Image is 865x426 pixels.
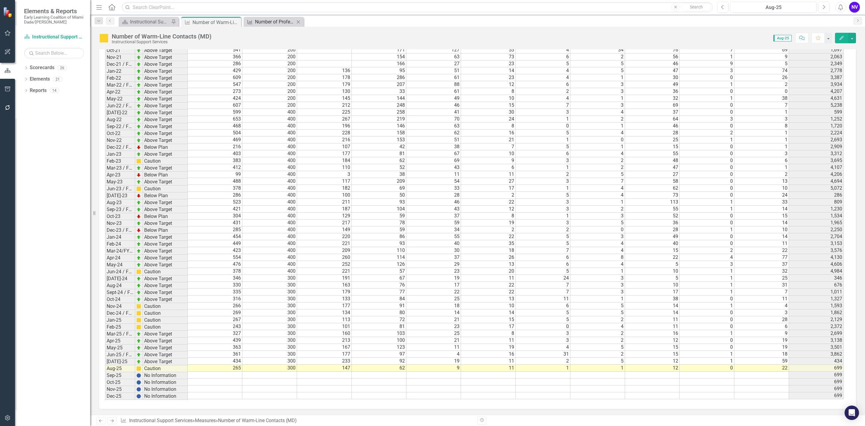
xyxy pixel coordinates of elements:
[625,143,680,150] td: 15
[136,90,141,94] img: zOikAAAAAElFTkSuQmCC
[516,54,570,60] td: 6
[242,130,297,136] td: 400
[406,143,461,150] td: 38
[297,123,352,130] td: 196
[188,171,242,178] td: 99
[570,81,625,88] td: 3
[188,136,242,143] td: 469
[242,150,297,157] td: 400
[297,116,352,123] td: 267
[461,60,516,67] td: 23
[352,95,406,102] td: 144
[242,116,297,123] td: 400
[136,138,141,143] img: zOikAAAAAElFTkSuQmCC
[188,130,242,136] td: 504
[136,69,141,74] img: zOikAAAAAElFTkSuQmCC
[136,159,141,164] img: cBAA0RP0Y6D5n+AAAAAElFTkSuQmCC
[24,34,84,41] a: Instructional Support Services
[242,157,297,164] td: 400
[297,157,352,164] td: 184
[461,81,516,88] td: 12
[625,95,680,102] td: 32
[297,130,352,136] td: 228
[570,150,625,157] td: 4
[734,47,789,54] td: 69
[461,95,516,102] td: 10
[297,136,352,143] td: 216
[188,54,242,60] td: 366
[734,116,789,123] td: 3
[680,116,734,123] td: 3
[849,2,860,13] button: NV
[570,123,625,130] td: 1
[570,74,625,81] td: 1
[406,47,461,54] td: 127
[188,157,242,164] td: 383
[297,81,352,88] td: 179
[516,81,570,88] td: 6
[406,88,461,95] td: 61
[789,74,844,81] td: 3,387
[143,68,188,75] td: Above Target
[516,136,570,143] td: 1
[105,137,135,144] td: Nov-22
[406,157,461,164] td: 69
[297,109,352,116] td: 225
[680,54,734,60] td: 1
[461,123,516,130] td: 8
[130,18,170,26] div: Instructional Support Services Dashboard
[242,60,297,67] td: 200
[112,40,211,44] div: Instructional Support Services
[242,74,297,81] td: 200
[242,88,297,95] td: 200
[30,76,50,83] a: Elements
[136,62,141,67] img: zOikAAAAAElFTkSuQmCC
[105,158,135,165] td: Feb-23
[734,74,789,81] td: 26
[734,95,789,102] td: 38
[625,60,680,67] td: 46
[136,131,141,136] img: zOikAAAAAElFTkSuQmCC
[352,123,406,130] td: 146
[105,151,135,158] td: Jan-23
[406,136,461,143] td: 51
[734,123,789,130] td: 8
[789,102,844,109] td: 5,238
[570,116,625,123] td: 2
[570,60,625,67] td: 5
[352,171,406,178] td: 38
[789,54,844,60] td: 2,063
[680,143,734,150] td: 0
[516,67,570,74] td: 4
[625,136,680,143] td: 25
[352,102,406,109] td: 248
[789,47,844,54] td: 1,697
[242,171,297,178] td: 400
[680,136,734,143] td: 1
[297,164,352,171] td: 110
[297,88,352,95] td: 130
[680,109,734,116] td: 0
[122,2,713,13] input: Search ClearPoint...
[143,144,188,151] td: Below Plan
[516,157,570,164] td: 3
[570,95,625,102] td: 1
[461,88,516,95] td: 8
[143,89,188,96] td: Above Target
[352,143,406,150] td: 42
[680,60,734,67] td: 9
[680,95,734,102] td: 1
[143,103,188,109] td: Above Target
[188,102,242,109] td: 607
[136,110,141,115] img: zOikAAAAAElFTkSuQmCC
[105,123,135,130] td: Sep-22 / FY23-Q1
[188,81,242,88] td: 547
[516,123,570,130] td: 0
[461,150,516,157] td: 10
[242,109,297,116] td: 400
[143,61,188,68] td: Above Target
[242,81,297,88] td: 200
[406,150,461,157] td: 67
[680,164,734,171] td: 0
